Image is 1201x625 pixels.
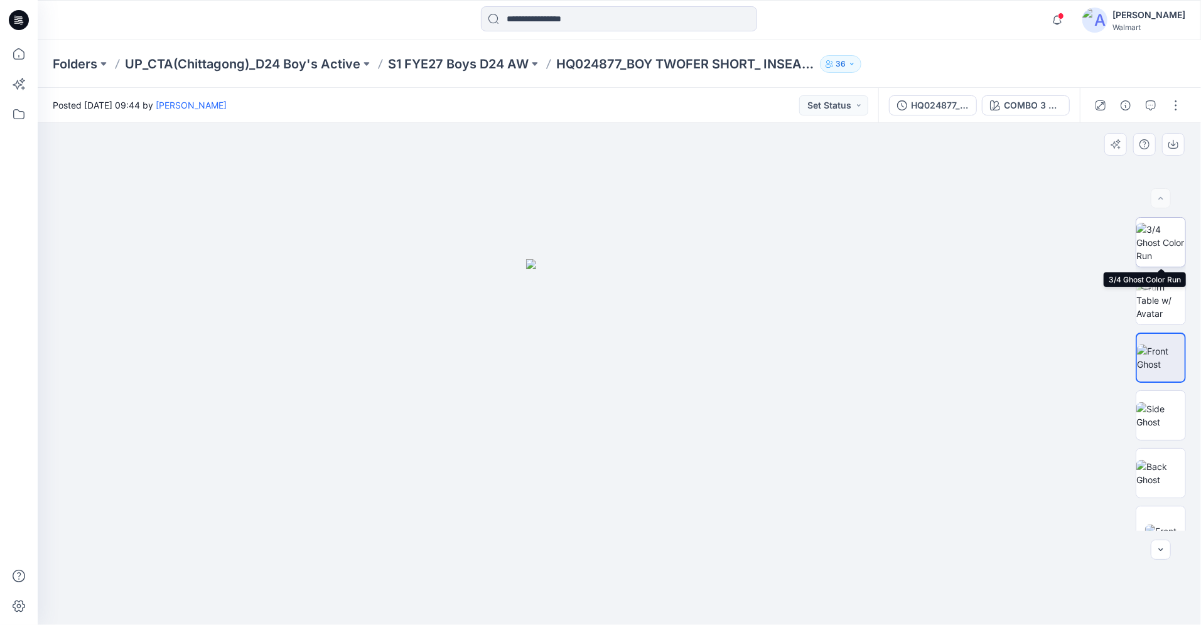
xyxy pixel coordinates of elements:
img: Front [1145,525,1177,538]
div: Walmart [1112,23,1185,32]
img: Front Ghost [1137,345,1185,371]
img: eyJhbGciOiJIUzI1NiIsImtpZCI6IjAiLCJzbHQiOiJzZXMiLCJ0eXAiOiJKV1QifQ.eyJkYXRhIjp7InR5cGUiOiJzdG9yYW... [526,259,713,625]
button: COMBO 3 BRILLIANT RED [982,95,1070,115]
img: Turn Table w/ Avatar [1136,280,1185,320]
span: Posted [DATE] 09:44 by [53,99,227,112]
img: Side Ghost [1136,402,1185,429]
p: HQ024877_BOY TWOFER SHORT_ INSEAM 5in [556,55,815,73]
img: Back Ghost [1136,460,1185,486]
a: UP_CTA(Chittagong)_D24 Boy's Active [125,55,360,73]
button: Details [1116,95,1136,115]
button: 36 [820,55,861,73]
div: COMBO 3 BRILLIANT RED [1004,99,1062,112]
a: [PERSON_NAME] [156,100,227,110]
div: [PERSON_NAME] [1112,8,1185,23]
a: S1 FYE27 Boys D24 AW [388,55,529,73]
button: HQ024877_BOY TWOFER SHORT_ INSEAM 5in [889,95,977,115]
img: 3/4 Ghost Color Run [1136,223,1185,262]
a: Folders [53,55,97,73]
img: avatar [1082,8,1107,33]
p: 36 [836,57,846,71]
div: HQ024877_BOY TWOFER SHORT_ INSEAM 5in [911,99,969,112]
